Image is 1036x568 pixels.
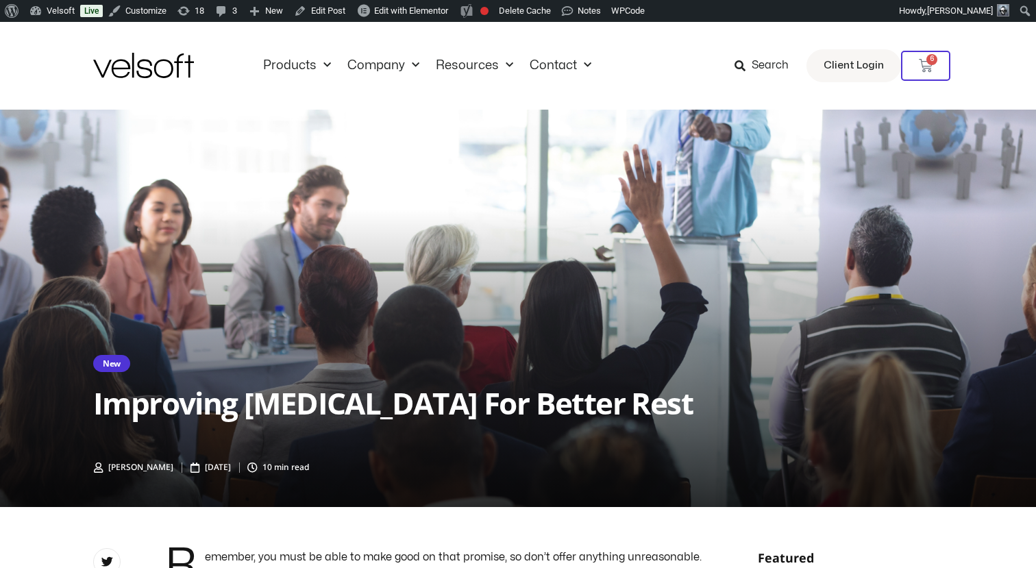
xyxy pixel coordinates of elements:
[80,5,103,17] a: Live
[901,51,950,81] a: 6
[255,58,339,73] a: ProductsMenu Toggle
[205,461,231,473] span: [DATE]
[927,5,993,16] span: [PERSON_NAME]
[339,58,428,73] a: CompanyMenu Toggle
[108,461,173,473] span: [PERSON_NAME]
[735,54,798,77] a: Search
[93,53,194,78] img: Velsoft Training Materials
[262,461,309,473] span: 10 min read
[103,358,121,369] a: New
[926,54,937,65] span: 6
[806,49,901,82] a: Client Login
[255,58,600,73] nav: Menu
[824,57,884,75] span: Client Login
[428,58,521,73] a: ResourcesMenu Toggle
[521,58,600,73] a: ContactMenu Toggle
[480,7,489,15] div: Focus keyphrase not set
[374,5,448,16] span: Edit with Elementor
[758,548,943,567] h2: Featured
[93,386,943,420] h2: Improving [MEDICAL_DATA] for Better Rest
[752,57,789,75] span: Search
